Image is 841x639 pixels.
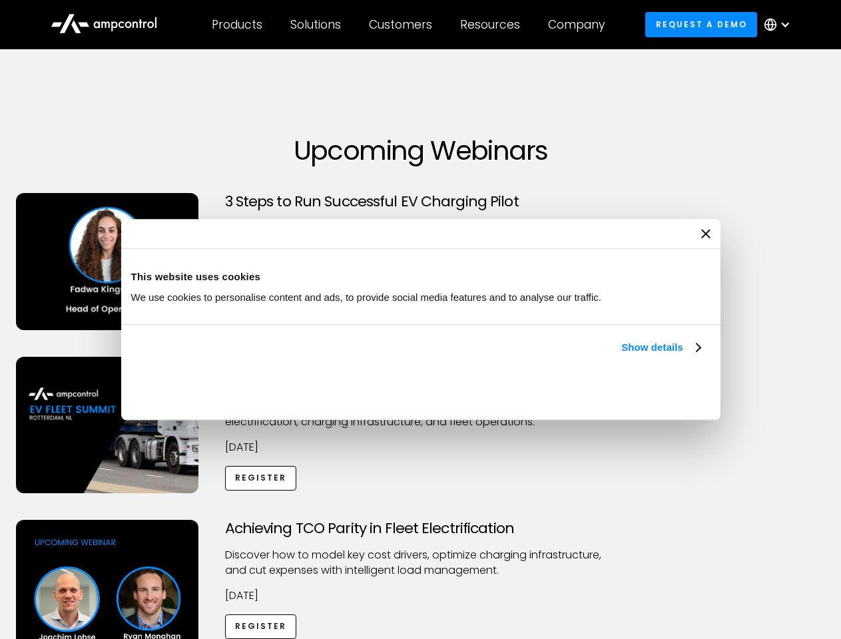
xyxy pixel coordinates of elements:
[548,17,605,32] div: Company
[369,17,432,32] div: Customers
[645,12,757,37] a: Request a demo
[16,134,826,166] h1: Upcoming Webinars
[212,17,262,32] div: Products
[225,466,297,491] a: Register
[701,229,710,238] button: Close banner
[225,548,617,578] p: Discover how to model key cost drivers, optimize charging infrastructure, and cut expenses with i...
[460,17,520,32] div: Resources
[514,371,705,409] button: Okay
[225,588,617,603] p: [DATE]
[131,269,710,285] div: This website uses cookies
[131,292,602,303] span: We use cookies to personalise content and ads, to provide social media features and to analyse ou...
[621,339,700,355] a: Show details
[290,17,341,32] div: Solutions
[225,440,617,455] p: [DATE]
[225,614,297,639] a: Register
[225,193,617,210] h3: 3 Steps to Run Successful EV Charging Pilot
[225,520,617,537] h3: Achieving TCO Parity in Fleet Electrification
